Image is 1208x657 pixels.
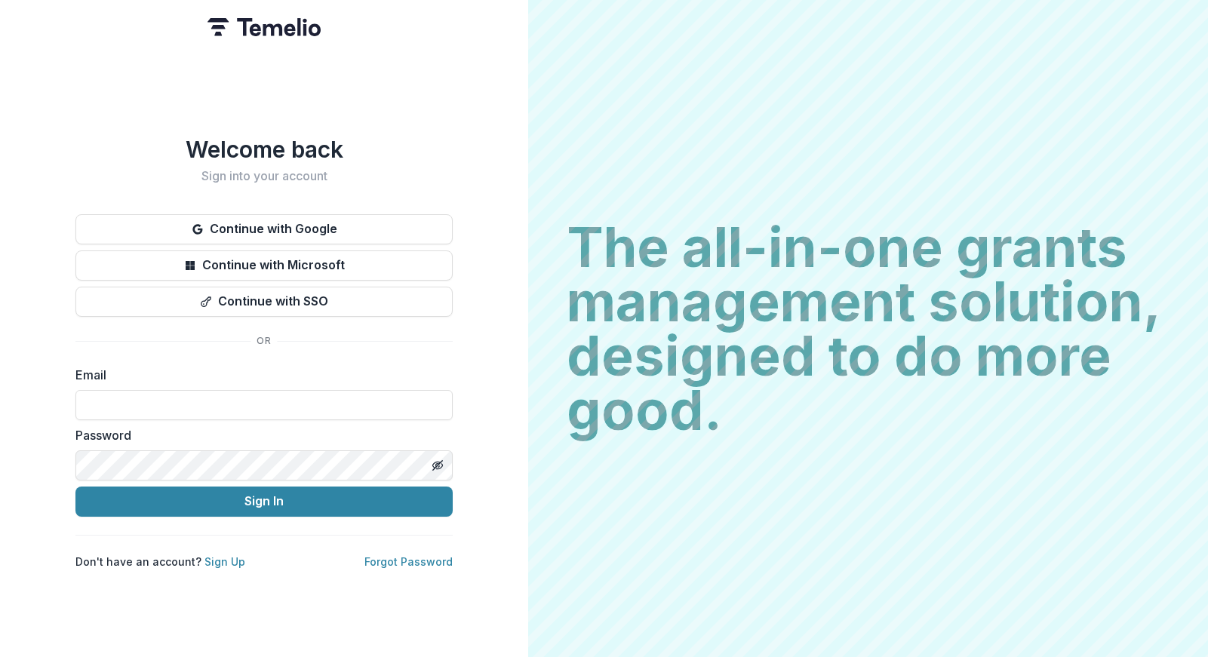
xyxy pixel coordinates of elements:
[75,554,245,570] p: Don't have an account?
[75,487,453,517] button: Sign In
[75,287,453,317] button: Continue with SSO
[75,169,453,183] h2: Sign into your account
[207,18,321,36] img: Temelio
[75,214,453,244] button: Continue with Google
[75,426,444,444] label: Password
[426,453,450,477] button: Toggle password visibility
[204,555,245,568] a: Sign Up
[364,555,453,568] a: Forgot Password
[75,250,453,281] button: Continue with Microsoft
[75,136,453,163] h1: Welcome back
[75,366,444,384] label: Email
